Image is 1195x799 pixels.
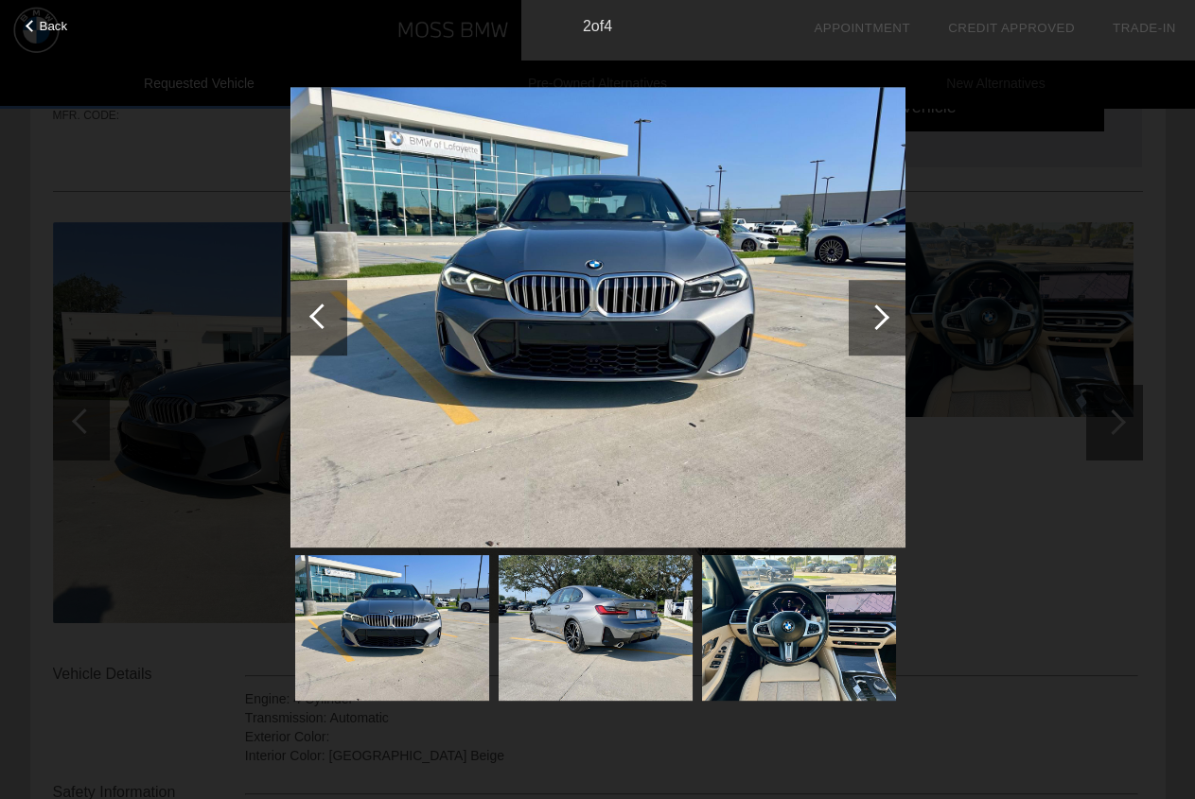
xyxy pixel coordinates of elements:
[814,21,910,35] a: Appointment
[1113,21,1176,35] a: Trade-In
[499,555,693,701] img: b58a2c18c0bb16a893e783512e204edd.jpg
[583,18,591,34] span: 2
[295,555,489,701] img: 7a6d0f6bc6bb333e131543a6bcb8fecf.jpg
[40,19,68,33] span: Back
[290,87,905,548] img: 7a6d0f6bc6bb333e131543a6bcb8fecf.jpg
[948,21,1075,35] a: Credit Approved
[604,18,612,34] span: 4
[702,555,896,701] img: b675b1a1879bf9da50911c0205f6b3d3.jpg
